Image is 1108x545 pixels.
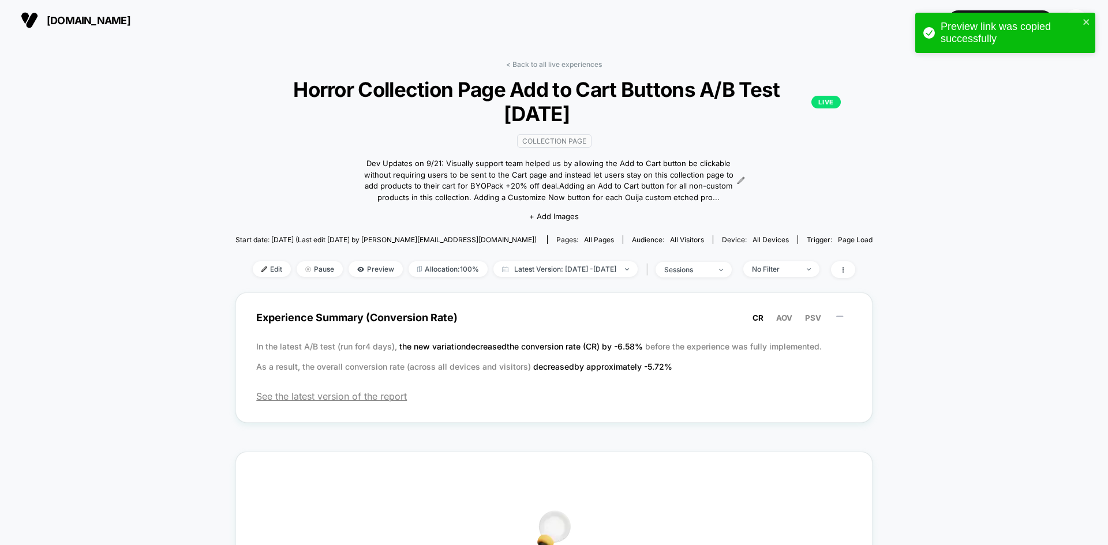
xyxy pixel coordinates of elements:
[235,235,537,244] span: Start date: [DATE] (Last edit [DATE] by [PERSON_NAME][EMAIL_ADDRESS][DOMAIN_NAME])
[267,77,840,126] span: Horror Collection Page Add to Cart Buttons A/B Test [DATE]
[417,266,422,272] img: rebalance
[752,265,798,273] div: No Filter
[838,235,873,244] span: Page Load
[297,261,343,277] span: Pause
[47,14,130,27] span: [DOMAIN_NAME]
[773,313,796,323] button: AOV
[1083,17,1091,28] button: close
[409,261,488,277] span: Allocation: 100%
[556,235,614,244] div: Pages:
[517,134,592,148] span: Collection Page
[533,362,672,371] span: decreased by approximately -5.72 %
[802,313,825,323] button: PSV
[632,235,704,244] div: Audience:
[399,341,645,351] span: the new variation decreased the conversion rate (CR) by -6.58 %
[807,268,811,270] img: end
[21,12,38,29] img: Visually logo
[811,96,840,108] p: LIVE
[261,266,267,272] img: edit
[753,313,763,322] span: CR
[502,266,508,272] img: calendar
[670,235,704,244] span: All Visitors
[493,261,638,277] span: Latest Version: [DATE] - [DATE]
[256,390,852,402] span: See the latest version of the report
[363,158,734,203] span: Dev Updates on 9/21: Visually support team helped us by allowing the Add to Cart button be clicka...
[349,261,403,277] span: Preview
[256,336,852,377] p: In the latest A/B test (run for 4 days), before the experience was fully implemented. As a result...
[719,269,723,271] img: end
[805,313,821,322] span: PSV
[643,261,656,278] span: |
[941,21,1079,45] div: Preview link was copied successfully
[776,313,792,322] span: AOV
[253,261,291,277] span: Edit
[1061,9,1091,32] button: JP
[17,11,134,29] button: [DOMAIN_NAME]
[713,235,798,244] span: Device:
[749,313,767,323] button: CR
[807,235,873,244] div: Trigger:
[753,235,789,244] span: all devices
[305,266,311,272] img: end
[664,265,710,274] div: sessions
[506,60,602,69] a: < Back to all live experiences
[1065,9,1087,32] div: JP
[584,235,614,244] span: all pages
[256,305,852,330] span: Experience Summary (Conversion Rate)
[625,268,629,270] img: end
[529,212,579,221] span: + Add Images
